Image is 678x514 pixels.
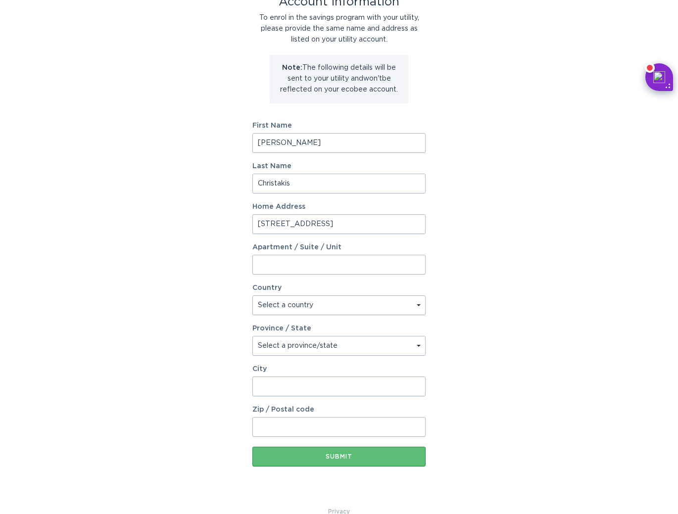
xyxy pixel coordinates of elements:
label: Apartment / Suite / Unit [252,244,426,251]
label: Zip / Postal code [252,406,426,413]
div: To enrol in the savings program with your utility, please provide the same name and address as li... [252,12,426,45]
label: Country [252,284,282,291]
label: Province / State [252,325,311,332]
label: Home Address [252,203,426,210]
div: Submit [257,454,421,460]
label: Last Name [252,163,426,170]
label: City [252,366,426,373]
label: First Name [252,122,426,129]
button: Submit [252,447,426,467]
strong: Note: [282,64,302,71]
p: The following details will be sent to your utility and won't be reflected on your ecobee account. [277,62,401,95]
